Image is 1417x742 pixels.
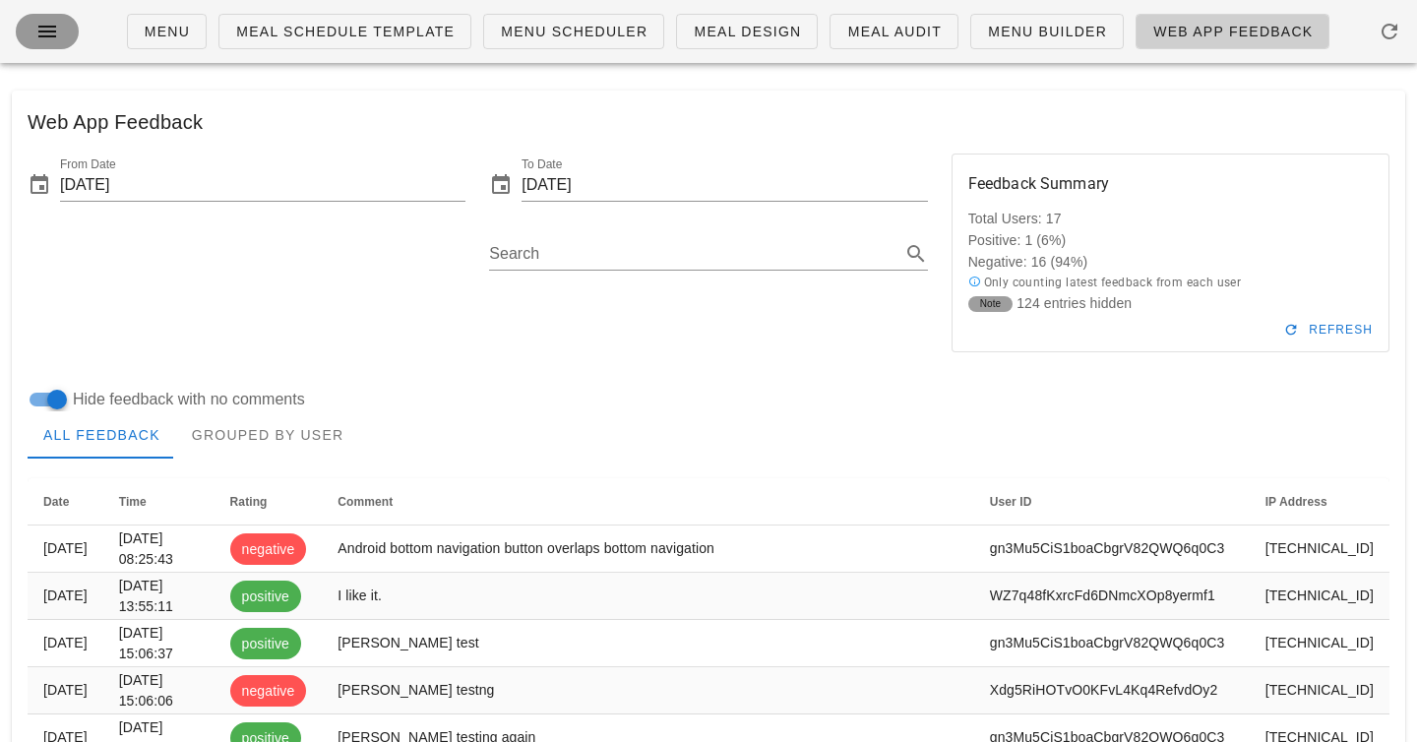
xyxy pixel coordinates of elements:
[119,495,147,509] span: Time
[230,495,268,509] span: Rating
[1136,14,1329,49] a: Web App Feedback
[1152,24,1313,39] span: Web App Feedback
[28,478,103,526] th: Date: Not sorted. Activate to sort ascending.
[980,296,1002,312] span: Note
[242,581,289,612] span: positive
[73,390,1389,409] label: Hide feedback with no comments
[103,573,215,620] td: [DATE] 13:55:11
[338,586,957,606] div: I like it.
[28,526,103,573] td: [DATE]
[990,495,1032,509] span: User ID
[28,667,103,714] td: [DATE]
[103,620,215,667] td: [DATE] 15:06:37
[12,91,1405,154] div: Web App Feedback
[127,14,207,49] a: Menu
[1250,573,1389,620] td: [TECHNICAL_ID]
[28,411,176,459] div: All Feedback
[103,667,215,714] td: [DATE] 15:06:06
[176,411,360,459] div: Grouped by User
[1270,316,1381,343] button: Refresh
[968,294,1373,312] p: 124 entries hidden
[1250,478,1389,526] th: IP Address: Not sorted. Activate to sort ascending.
[1278,321,1373,339] span: Refresh
[500,24,647,39] span: Menu Scheduler
[974,667,1250,714] td: Xdg5RiHOTvO0KFvL4Kq4RefvdOy2
[218,14,471,49] a: Meal Schedule Template
[242,628,289,659] span: positive
[974,573,1250,620] td: WZ7q48fKxrcFd6DNmcXOp8yermf1
[968,276,1373,291] p: Only counting latest feedback from each user
[693,24,801,39] span: Meal Design
[968,231,1373,249] p: Positive: 1 (6%)
[338,680,957,701] div: [PERSON_NAME] testng
[242,675,295,707] span: negative
[144,24,190,39] span: Menu
[338,495,393,509] span: Comment
[522,157,562,172] label: To Date
[103,526,215,573] td: [DATE] 08:25:43
[1250,667,1389,714] td: [TECHNICAL_ID]
[987,24,1107,39] span: Menu Builder
[1250,620,1389,667] td: [TECHNICAL_ID]
[970,14,1124,49] a: Menu Builder
[1250,526,1389,573] td: [TECHNICAL_ID]
[60,157,116,172] label: From Date
[968,253,1373,271] p: Negative: 16 (94%)
[676,14,818,49] a: Meal Design
[338,538,957,559] div: Android bottom navigation button overlaps bottom navigation
[28,620,103,667] td: [DATE]
[953,155,1388,206] div: Feedback Summary
[1265,495,1327,509] span: IP Address
[322,478,973,526] th: Comment: Not sorted. Activate to sort ascending.
[242,533,295,565] span: negative
[968,210,1373,227] p: Total Users: 17
[235,24,455,39] span: Meal Schedule Template
[43,495,69,509] span: Date
[846,24,941,39] span: Meal Audit
[974,526,1250,573] td: gn3Mu5CiS1boaCbgrV82QWQ6q0C3
[974,478,1250,526] th: User ID: Not sorted. Activate to sort ascending.
[974,620,1250,667] td: gn3Mu5CiS1boaCbgrV82QWQ6q0C3
[28,573,103,620] td: [DATE]
[483,14,664,49] a: Menu Scheduler
[103,478,215,526] th: Time: Not sorted. Activate to sort ascending.
[338,633,957,653] div: [PERSON_NAME] test
[830,14,957,49] a: Meal Audit
[215,478,323,526] th: Rating: Not sorted. Activate to sort ascending.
